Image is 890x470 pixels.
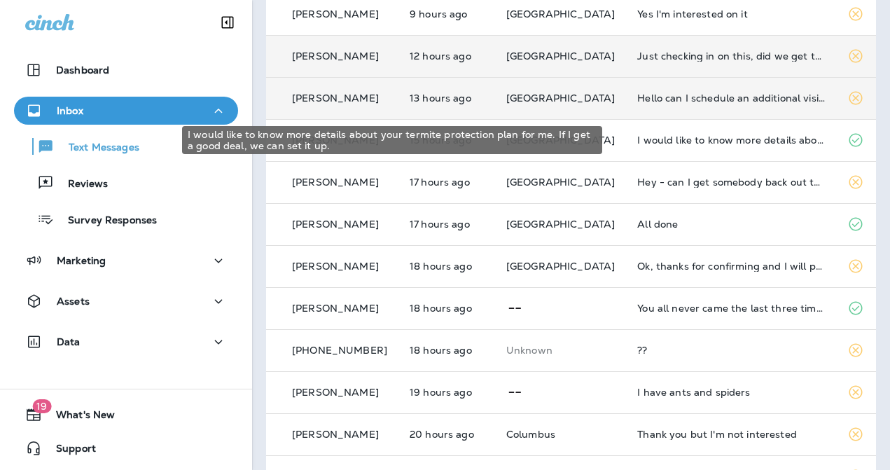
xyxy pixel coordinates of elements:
[14,247,238,275] button: Marketing
[506,8,615,20] span: [GEOGRAPHIC_DATA]
[506,260,615,272] span: [GEOGRAPHIC_DATA]
[506,176,615,188] span: [GEOGRAPHIC_DATA]
[55,141,139,155] p: Text Messages
[410,429,484,440] p: Aug 13, 2025 01:28 PM
[410,303,484,314] p: Aug 13, 2025 03:05 PM
[637,219,825,230] div: All done
[14,287,238,315] button: Assets
[54,178,108,191] p: Reviews
[506,50,615,62] span: [GEOGRAPHIC_DATA]
[14,132,238,161] button: Text Messages
[292,219,379,230] p: [PERSON_NAME]
[292,345,387,356] p: [PHONE_NUMBER]
[292,50,379,62] p: [PERSON_NAME]
[14,328,238,356] button: Data
[292,177,379,188] p: [PERSON_NAME]
[637,8,825,20] div: Yes I'm interested on it
[14,97,238,125] button: Inbox
[637,134,825,146] div: I would like to know more details about your termite protection plan for me. If I get a good deal...
[637,303,825,314] div: You all never came the last three times
[42,409,115,426] span: What's New
[410,177,484,188] p: Aug 13, 2025 03:56 PM
[42,443,96,459] span: Support
[292,261,379,272] p: [PERSON_NAME]
[56,64,109,76] p: Dashboard
[208,8,247,36] button: Collapse Sidebar
[506,428,555,441] span: Columbus
[292,92,379,104] p: [PERSON_NAME]
[14,168,238,198] button: Reviews
[57,336,81,347] p: Data
[14,401,238,429] button: 19What's New
[506,345,615,356] p: This customer does not have a last location and the phone number they messaged is not assigned to...
[32,399,51,413] span: 19
[57,255,106,266] p: Marketing
[410,8,484,20] p: Aug 14, 2025 12:02 AM
[57,105,83,116] p: Inbox
[14,434,238,462] button: Support
[292,303,379,314] p: [PERSON_NAME]
[637,177,825,188] div: Hey - can I get somebody back out to my house? I thought I was on a reoccurring, but doesn't look...
[292,429,379,440] p: [PERSON_NAME]
[410,261,484,272] p: Aug 13, 2025 03:11 PM
[410,92,484,104] p: Aug 13, 2025 07:54 PM
[637,261,825,272] div: Ok, thanks for confirming and I will pass on this .
[54,214,157,228] p: Survey Responses
[410,387,484,398] p: Aug 13, 2025 02:13 PM
[637,50,825,62] div: Just checking in on this, did we get this service? Also having trouble with lots of spiders right...
[182,126,602,154] div: I would like to know more details about your termite protection plan for me. If I get a good deal...
[14,56,238,84] button: Dashboard
[637,345,825,356] div: ??
[410,345,484,356] p: Aug 13, 2025 02:47 PM
[292,8,379,20] p: [PERSON_NAME]
[637,92,825,104] div: Hello can I schedule an additional visit at this number? We are seeing an increase of insects tha...
[410,50,484,62] p: Aug 13, 2025 09:11 PM
[292,387,379,398] p: [PERSON_NAME]
[410,219,484,230] p: Aug 13, 2025 03:53 PM
[14,205,238,234] button: Survey Responses
[57,296,90,307] p: Assets
[637,387,825,398] div: I have ants and spiders
[506,218,615,230] span: [GEOGRAPHIC_DATA]
[637,429,825,440] div: Thank you but I'm not interested
[506,92,615,104] span: [GEOGRAPHIC_DATA]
